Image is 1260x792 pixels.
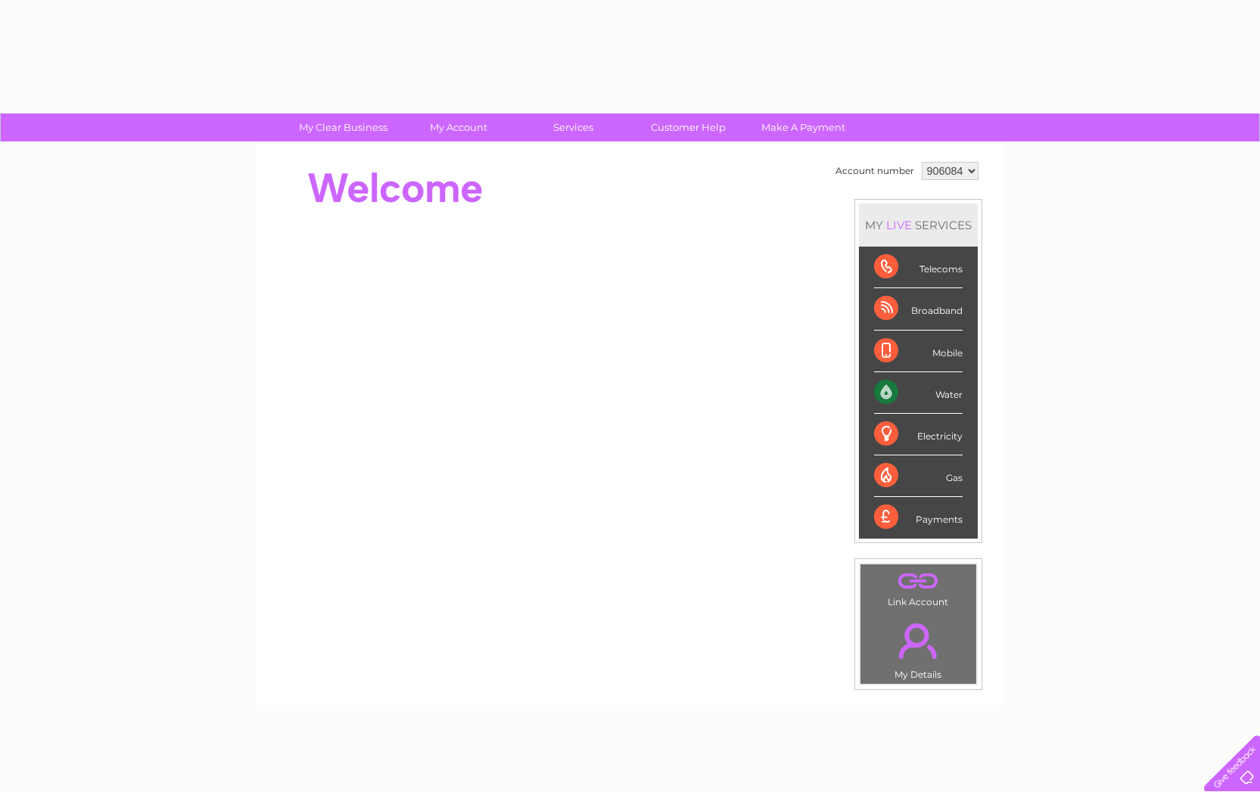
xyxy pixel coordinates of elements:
[874,372,963,414] div: Water
[741,113,866,141] a: Make A Payment
[281,113,406,141] a: My Clear Business
[860,564,977,611] td: Link Account
[874,247,963,288] div: Telecoms
[396,113,521,141] a: My Account
[860,610,977,685] td: My Details
[874,455,963,497] div: Gas
[511,113,636,141] a: Services
[864,568,972,595] a: .
[874,288,963,330] div: Broadband
[832,158,918,184] td: Account number
[883,218,915,232] div: LIVE
[864,614,972,667] a: .
[859,203,978,247] div: MY SERVICES
[874,497,963,538] div: Payments
[874,414,963,455] div: Electricity
[626,113,751,141] a: Customer Help
[874,331,963,372] div: Mobile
